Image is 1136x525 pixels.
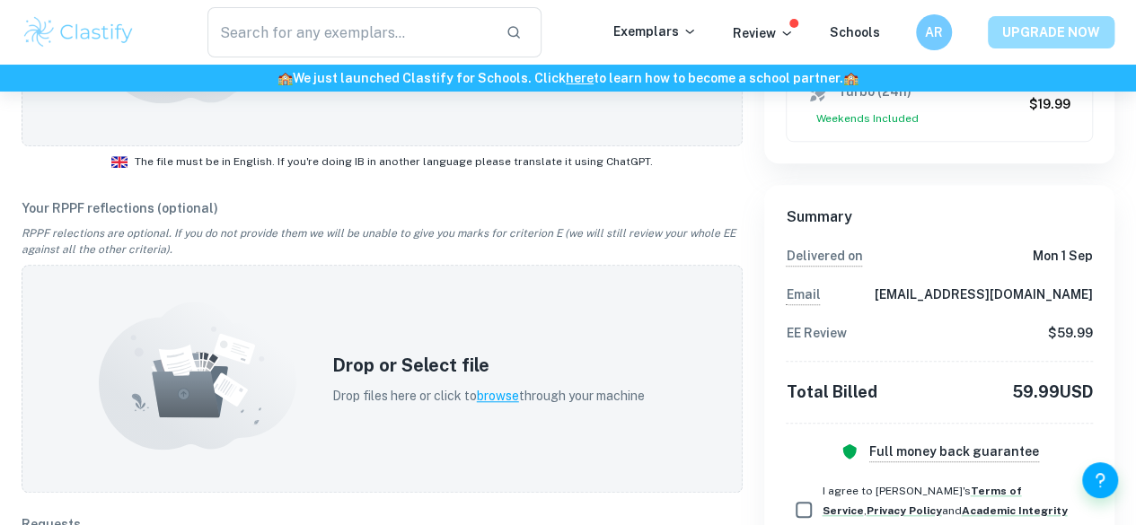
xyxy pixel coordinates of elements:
p: Delivery in 3 business days. Weekends don't count. It's possible that the review will be delivere... [786,246,862,267]
a: here [566,71,594,85]
p: Review [733,23,794,43]
img: ic_flag_en.svg [111,156,128,168]
a: Terms of Service [822,485,1021,517]
button: Turbo (24h)Weekends Included$19.99 [786,66,1093,142]
h6: $19.99 [1029,94,1070,114]
span: 🏫 [277,71,293,85]
p: EE Review [786,323,846,343]
button: AR [916,14,952,50]
p: We will notify you here once your review is completed [786,284,820,305]
a: Privacy Policy [866,504,941,517]
span: The file must be in English. If you're doing IB in another language please translate it using Cha... [135,153,653,170]
span: Weekends Included [808,110,1022,127]
input: Search for any exemplars... [207,7,491,57]
a: Schools [830,25,880,39]
p: [EMAIL_ADDRESS][DOMAIN_NAME] [875,284,1093,305]
span: 🏫 [843,71,859,85]
h6: AR [924,22,945,42]
button: UPGRADE NOW [988,16,1114,48]
h6: We just launched Clastify for Schools. Click to learn how to become a school partner. [4,68,1132,88]
h6: Turbo (24h) [837,82,911,103]
p: Mon 1 Sep [1033,246,1093,267]
p: Total Billed [786,380,876,405]
p: Your RPPF reflections (optional) [22,198,743,218]
img: Clastify logo [22,14,136,50]
h6: Summary [786,206,1093,228]
span: browse [477,389,519,403]
h6: If our review is not accurate or there are any critical mistakes, we will fully refund your payment. [869,442,1039,462]
p: Exemplars [613,22,697,41]
h5: Drop or Select file [332,352,645,379]
p: 59.99 USD [1012,380,1093,405]
p: $ 59.99 [1048,323,1093,343]
button: Help and Feedback [1082,462,1118,498]
p: Drop files here or click to through your machine [332,386,645,406]
p: RPPF relections are optional. If you do not provide them we will be unable to give you marks for ... [22,218,743,265]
